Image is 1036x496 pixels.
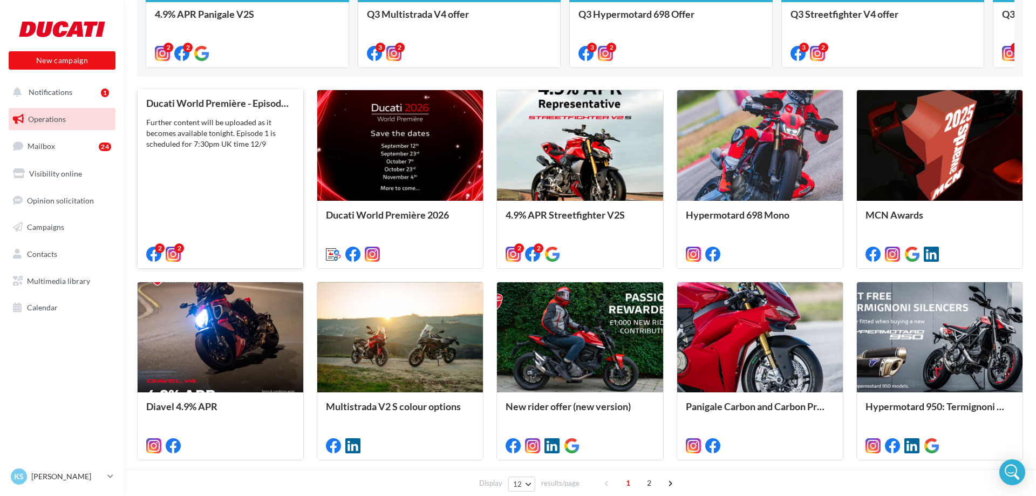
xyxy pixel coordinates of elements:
[326,401,474,423] div: Multistrada V2 S colour options
[183,43,193,52] div: 2
[799,43,809,52] div: 3
[640,474,658,492] span: 2
[6,296,118,319] a: Calendar
[27,195,94,205] span: Opinion solicitation
[6,189,118,212] a: Opinion solicitation
[686,209,834,231] div: Hypermotard 698 Mono
[146,117,295,150] div: Further content will be uploaded as it becomes available tonight. Episode 1 is scheduled for 7:30...
[790,9,976,30] div: Q3 Streetfighter V4 offer
[506,209,654,231] div: 4.9% APR Streetfighter V2S
[28,141,55,151] span: Mailbox
[6,243,118,266] a: Contacts
[376,43,385,52] div: 3
[27,276,90,286] span: Multimedia library
[865,401,1014,423] div: Hypermotard 950: Termignoni offer
[155,9,340,30] div: 4.9% APR Panigale V2S
[619,474,637,492] span: 1
[999,459,1025,485] div: Open Intercom Messenger
[367,9,552,30] div: Q3 Multistrada V4 offer
[865,209,1014,231] div: MCN Awards
[534,243,543,253] div: 2
[508,477,536,492] button: 12
[146,401,295,423] div: Diavel 4.9% APR
[163,43,173,52] div: 2
[541,478,580,488] span: results/page
[14,471,24,482] span: KS
[27,222,64,232] span: Campaigns
[395,43,405,52] div: 2
[6,108,118,131] a: Operations
[6,270,118,293] a: Multimedia library
[479,478,502,488] span: Display
[6,134,118,158] a: Mailbox24
[6,162,118,185] a: Visibility online
[513,480,522,488] span: 12
[29,169,82,178] span: Visibility online
[606,43,616,52] div: 2
[326,209,474,231] div: Ducati World Première 2026
[9,466,115,487] a: KS [PERSON_NAME]
[101,89,109,97] div: 1
[146,98,295,108] div: Ducati World Première - Episode 1
[31,471,103,482] p: [PERSON_NAME]
[29,87,72,97] span: Notifications
[6,81,113,104] button: Notifications 1
[99,142,111,151] div: 24
[28,114,66,124] span: Operations
[27,249,57,259] span: Contacts
[514,243,524,253] div: 2
[819,43,828,52] div: 2
[174,243,184,253] div: 2
[686,401,834,423] div: Panigale Carbon and Carbon Pro trims
[27,303,58,312] span: Calendar
[1011,43,1020,52] div: 2
[587,43,597,52] div: 3
[506,401,654,423] div: New rider offer (new version)
[578,9,764,30] div: Q3 Hypermotard 698 Offer
[6,216,118,239] a: Campaigns
[155,243,165,253] div: 2
[9,51,115,70] button: New campaign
